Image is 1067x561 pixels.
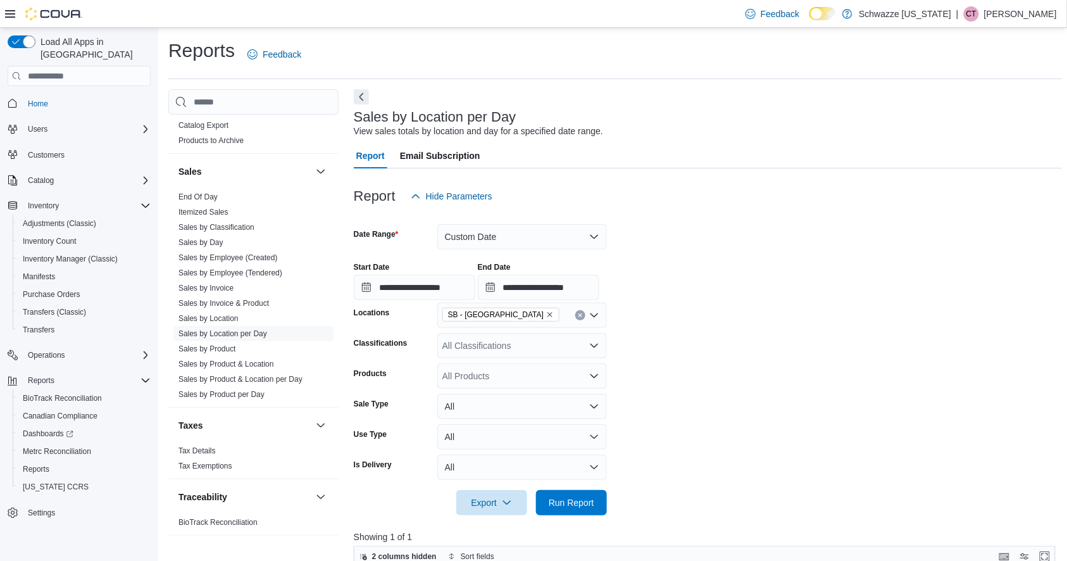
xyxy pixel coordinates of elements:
[178,223,254,232] a: Sales by Classification
[178,283,234,293] span: Sales by Invoice
[448,308,544,321] span: SB - [GEOGRAPHIC_DATA]
[178,389,265,400] span: Sales by Product per Day
[178,268,282,277] a: Sales by Employee (Tendered)
[25,8,82,20] img: Cova
[178,136,244,146] span: Products to Archive
[168,118,339,153] div: Products
[168,443,339,479] div: Taxes
[354,89,369,104] button: Next
[178,238,223,247] a: Sales by Day
[23,254,118,264] span: Inventory Manager (Classic)
[178,375,303,384] a: Sales by Product & Location per Day
[178,192,218,201] a: End Of Day
[761,8,799,20] span: Feedback
[35,35,151,61] span: Load All Apps in [GEOGRAPHIC_DATA]
[178,446,216,456] span: Tax Details
[178,314,239,323] a: Sales by Location
[178,121,228,130] a: Catalog Export
[28,124,47,134] span: Users
[178,253,278,263] span: Sales by Employee (Created)
[13,321,156,339] button: Transfers
[242,42,306,67] a: Feedback
[178,329,267,339] span: Sales by Location per Day
[178,446,216,455] a: Tax Details
[18,479,151,495] span: Washington CCRS
[956,6,959,22] p: |
[354,399,389,409] label: Sale Type
[23,218,96,229] span: Adjustments (Classic)
[13,250,156,268] button: Inventory Manager (Classic)
[23,429,73,439] span: Dashboards
[354,125,603,138] div: View sales totals by location and day for a specified date range.
[13,425,156,443] a: Dashboards
[178,491,227,503] h3: Traceability
[464,490,520,515] span: Export
[13,232,156,250] button: Inventory Count
[354,275,475,300] input: Press the down key to open a popover containing a calendar.
[23,96,53,111] a: Home
[13,215,156,232] button: Adjustments (Classic)
[18,462,151,477] span: Reports
[18,479,94,495] a: [US_STATE] CCRS
[740,1,804,27] a: Feedback
[28,99,48,109] span: Home
[589,310,599,320] button: Open list of options
[437,224,607,249] button: Custom Date
[13,268,156,286] button: Manifests
[178,237,223,248] span: Sales by Day
[23,505,151,520] span: Settings
[546,311,554,318] button: Remove SB - Brighton from selection in this group
[589,371,599,381] button: Open list of options
[354,369,387,379] label: Products
[23,173,59,188] button: Catalog
[809,7,836,20] input: Dark Mode
[178,298,269,308] span: Sales by Invoice & Product
[178,268,282,278] span: Sales by Employee (Tendered)
[178,313,239,324] span: Sales by Location
[354,531,1063,543] p: Showing 1 of 1
[442,308,559,322] span: SB - Brighton
[178,359,274,369] span: Sales by Product & Location
[3,372,156,389] button: Reports
[3,197,156,215] button: Inventory
[575,310,585,320] button: Clear input
[18,234,82,249] a: Inventory Count
[23,348,70,363] button: Operations
[178,136,244,145] a: Products to Archive
[178,222,254,232] span: Sales by Classification
[23,411,97,421] span: Canadian Compliance
[3,172,156,189] button: Catalog
[263,48,301,61] span: Feedback
[178,518,258,527] a: BioTrack Reconciliation
[178,462,232,470] a: Tax Exemptions
[23,95,151,111] span: Home
[18,444,96,459] a: Metrc Reconciliation
[437,424,607,450] button: All
[18,426,78,441] a: Dashboards
[18,322,151,337] span: Transfers
[18,216,151,231] span: Adjustments (Classic)
[178,419,203,432] h3: Taxes
[406,184,497,209] button: Hide Parameters
[178,517,258,527] span: BioTrack Reconciliation
[589,341,599,351] button: Open list of options
[354,262,390,272] label: Start Date
[28,350,65,360] span: Operations
[354,229,399,239] label: Date Range
[23,122,53,137] button: Users
[437,394,607,419] button: All
[178,284,234,293] a: Sales by Invoice
[13,407,156,425] button: Canadian Compliance
[354,110,516,125] h3: Sales by Location per Day
[178,461,232,471] span: Tax Exemptions
[354,308,390,318] label: Locations
[13,460,156,478] button: Reports
[13,478,156,496] button: [US_STATE] CCRS
[18,444,151,459] span: Metrc Reconciliation
[23,122,151,137] span: Users
[18,287,85,302] a: Purchase Orders
[178,344,236,354] span: Sales by Product
[168,189,339,407] div: Sales
[28,150,65,160] span: Customers
[178,120,228,130] span: Catalog Export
